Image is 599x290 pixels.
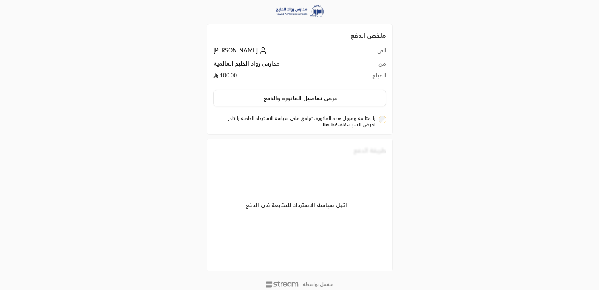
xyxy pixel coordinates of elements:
span: [PERSON_NAME] [213,47,258,54]
a: اضغط هنا [323,122,344,128]
td: 100.00 [213,72,357,83]
h2: ملخص الدفع [213,31,386,40]
td: الى [357,46,386,60]
td: من [357,60,386,72]
p: مشغل بواسطة [303,281,334,288]
td: مدارس رواد الخليج العالمية [213,60,357,72]
td: المبلغ [357,72,386,83]
a: [PERSON_NAME] [213,47,269,54]
span: اقبل سياسة الاسترداد للمتابعة في الدفع [246,201,347,209]
img: Company Logo [276,5,324,17]
label: بالمتابعة وقبول هذه الفاتورة، توافق على سياسة الاسترداد الخاصة بالتاجر. لعرض السياسة . [217,115,376,128]
button: عرض تفاصيل الفاتورة والدفع [213,90,386,106]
